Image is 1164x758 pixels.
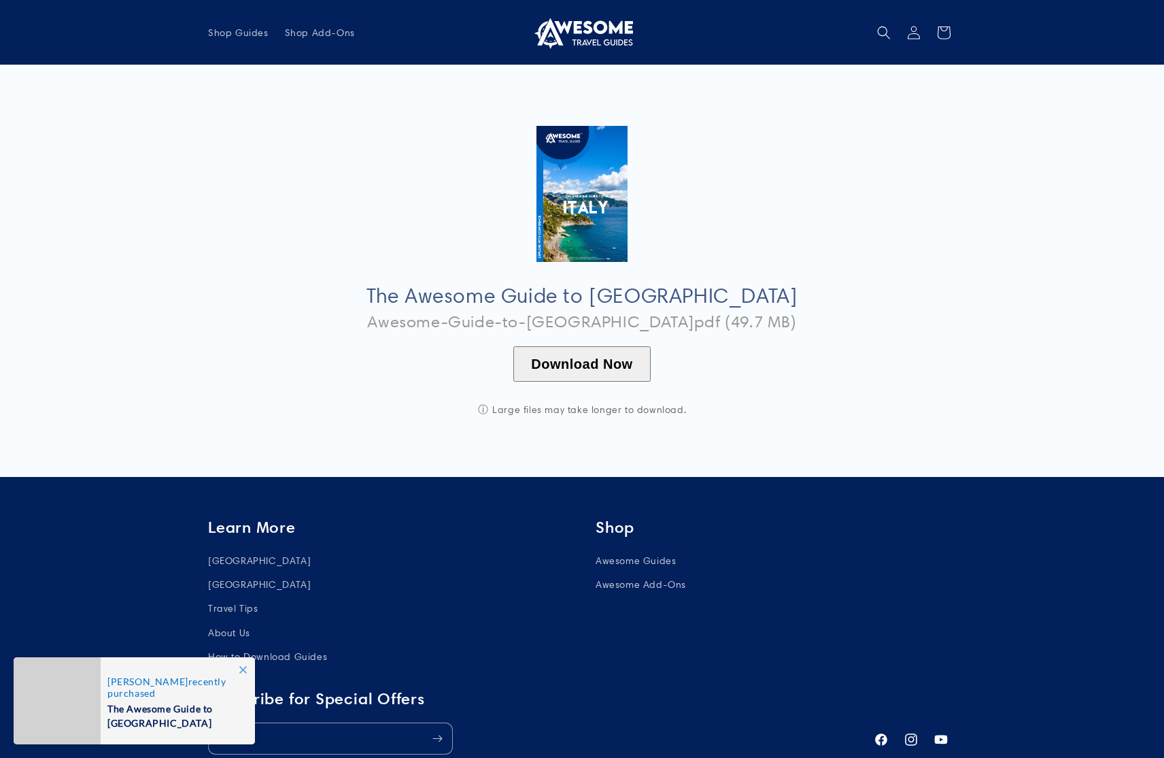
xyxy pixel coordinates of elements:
h2: Learn More [208,518,568,538]
a: How to Download Guides [208,645,327,669]
a: Shop Guides [200,18,277,47]
img: Awesome Travel Guides [531,16,633,49]
img: Cover_Large_-_Italy.jpg [536,126,627,262]
h2: Shop [596,518,956,538]
a: Awesome Add-Ons [596,573,686,597]
a: Awesome Guides [596,553,676,573]
h2: Subscribe for Special Offers [208,689,859,709]
span: recently purchased [107,676,241,699]
a: Awesome Travel Guides [526,11,638,54]
span: [PERSON_NAME] [107,676,188,687]
div: Large files may take longer to download. [446,403,718,416]
summary: Search [869,18,899,48]
button: Subscribe [422,723,452,755]
span: The Awesome Guide to [GEOGRAPHIC_DATA] [107,699,241,730]
span: Shop Add-Ons [285,27,355,39]
span: Shop Guides [208,27,269,39]
a: About Us [208,621,250,645]
a: [GEOGRAPHIC_DATA] [208,573,311,597]
a: [GEOGRAPHIC_DATA] [208,553,311,573]
span: ⓘ [478,403,489,416]
a: Shop Add-Ons [277,18,363,47]
a: Travel Tips [208,597,258,621]
button: Download Now [513,346,650,382]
